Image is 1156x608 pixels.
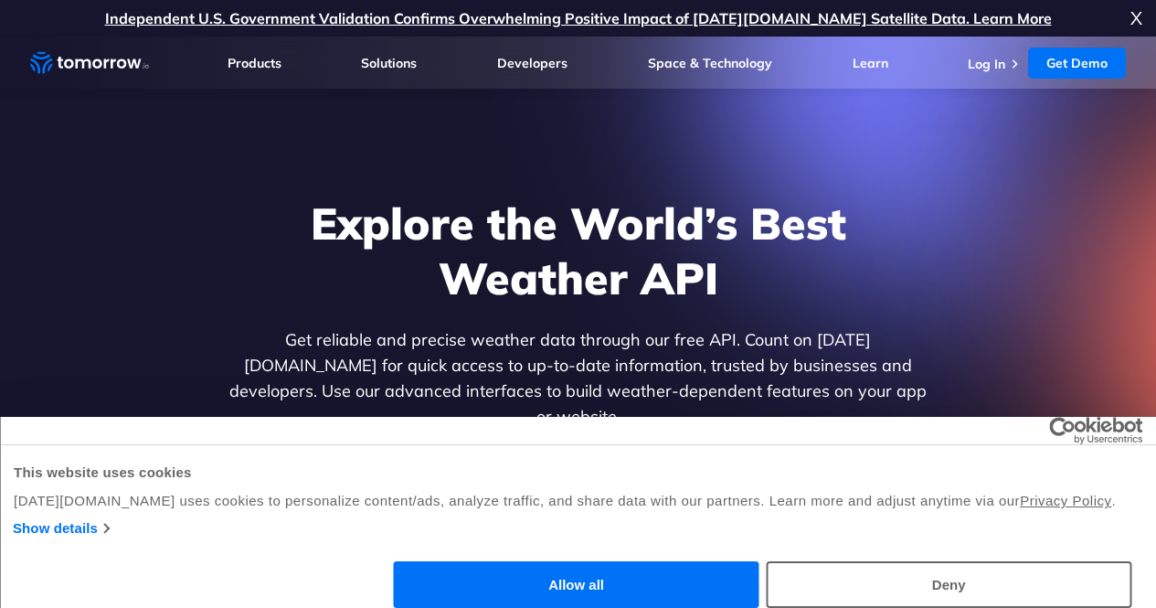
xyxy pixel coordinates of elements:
button: Allow all [394,561,759,608]
a: Solutions [361,55,417,71]
a: Learn [853,55,888,71]
div: This website uses cookies [14,462,1142,484]
p: Get reliable and precise weather data through our free API. Count on [DATE][DOMAIN_NAME] for quic... [226,327,931,430]
button: Deny [766,561,1131,608]
a: Privacy Policy [1020,493,1111,508]
div: [DATE][DOMAIN_NAME] uses cookies to personalize content/ads, analyze traffic, and share data with... [14,490,1142,512]
a: Independent U.S. Government Validation Confirms Overwhelming Positive Impact of [DATE][DOMAIN_NAM... [105,9,1052,27]
a: Products [228,55,281,71]
a: Home link [30,49,149,77]
h1: Explore the World’s Best Weather API [226,196,931,305]
a: Log In [968,56,1005,72]
a: Space & Technology [648,55,772,71]
a: Get Demo [1028,48,1126,79]
a: Developers [497,55,567,71]
a: Usercentrics Cookiebot - opens in a new window [982,417,1142,444]
a: Show details [13,517,109,539]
